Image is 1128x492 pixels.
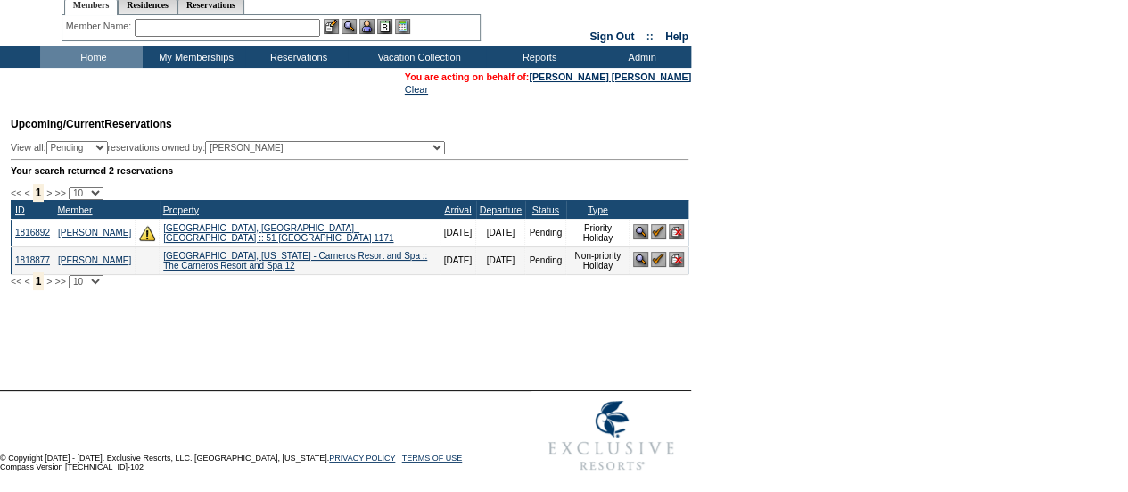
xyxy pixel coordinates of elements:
[486,46,589,68] td: Reports
[58,255,131,265] a: [PERSON_NAME]
[139,225,155,241] img: There are insufficient days and/or tokens to cover this reservation
[665,30,688,43] a: Help
[11,276,21,287] span: <<
[395,19,410,34] img: b_calculator.gif
[588,204,608,215] a: Type
[57,204,92,215] a: Member
[444,204,471,215] a: Arrival
[480,204,522,215] a: Departure
[377,19,392,34] img: Reservations
[531,391,691,480] img: Exclusive Resorts
[405,84,428,95] a: Clear
[163,223,393,243] a: [GEOGRAPHIC_DATA], [GEOGRAPHIC_DATA] - [GEOGRAPHIC_DATA] :: 51 [GEOGRAPHIC_DATA] 1171
[529,71,691,82] a: [PERSON_NAME] [PERSON_NAME]
[589,46,691,68] td: Admin
[651,252,666,267] img: Confirm Reservation
[402,454,463,463] a: TERMS OF USE
[525,246,566,274] td: Pending
[46,276,52,287] span: >
[566,246,630,274] td: Non-priority Holiday
[58,228,131,238] a: [PERSON_NAME]
[348,46,486,68] td: Vacation Collection
[633,224,648,239] img: View Reservation
[46,188,52,198] span: >
[24,188,29,198] span: <
[329,454,395,463] a: PRIVACY POLICY
[405,71,691,82] span: You are acting on behalf of:
[440,246,475,274] td: [DATE]
[54,188,65,198] span: >>
[440,219,475,246] td: [DATE]
[15,204,25,215] a: ID
[566,219,630,246] td: Priority Holiday
[11,165,688,176] div: Your search returned 2 reservations
[11,141,453,154] div: View all: reservations owned by:
[163,204,199,215] a: Property
[33,184,45,202] span: 1
[324,19,339,34] img: b_edit.gif
[525,219,566,246] td: Pending
[669,252,684,267] img: Cancel Reservation
[589,30,634,43] a: Sign Out
[15,228,50,238] a: 1816892
[24,276,29,287] span: <
[359,19,375,34] img: Impersonate
[342,19,357,34] img: View
[669,224,684,239] img: Cancel Reservation
[15,255,50,265] a: 1818877
[54,276,65,287] span: >>
[532,204,559,215] a: Status
[11,118,172,130] span: Reservations
[646,30,654,43] span: ::
[40,46,143,68] td: Home
[651,224,666,239] img: Confirm Reservation
[33,272,45,290] span: 1
[476,246,525,274] td: [DATE]
[11,118,104,130] span: Upcoming/Current
[245,46,348,68] td: Reservations
[633,252,648,267] img: View Reservation
[143,46,245,68] td: My Memberships
[476,219,525,246] td: [DATE]
[11,188,21,198] span: <<
[163,251,427,271] a: [GEOGRAPHIC_DATA], [US_STATE] - Carneros Resort and Spa :: The Carneros Resort and Spa 12
[66,19,135,34] div: Member Name:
